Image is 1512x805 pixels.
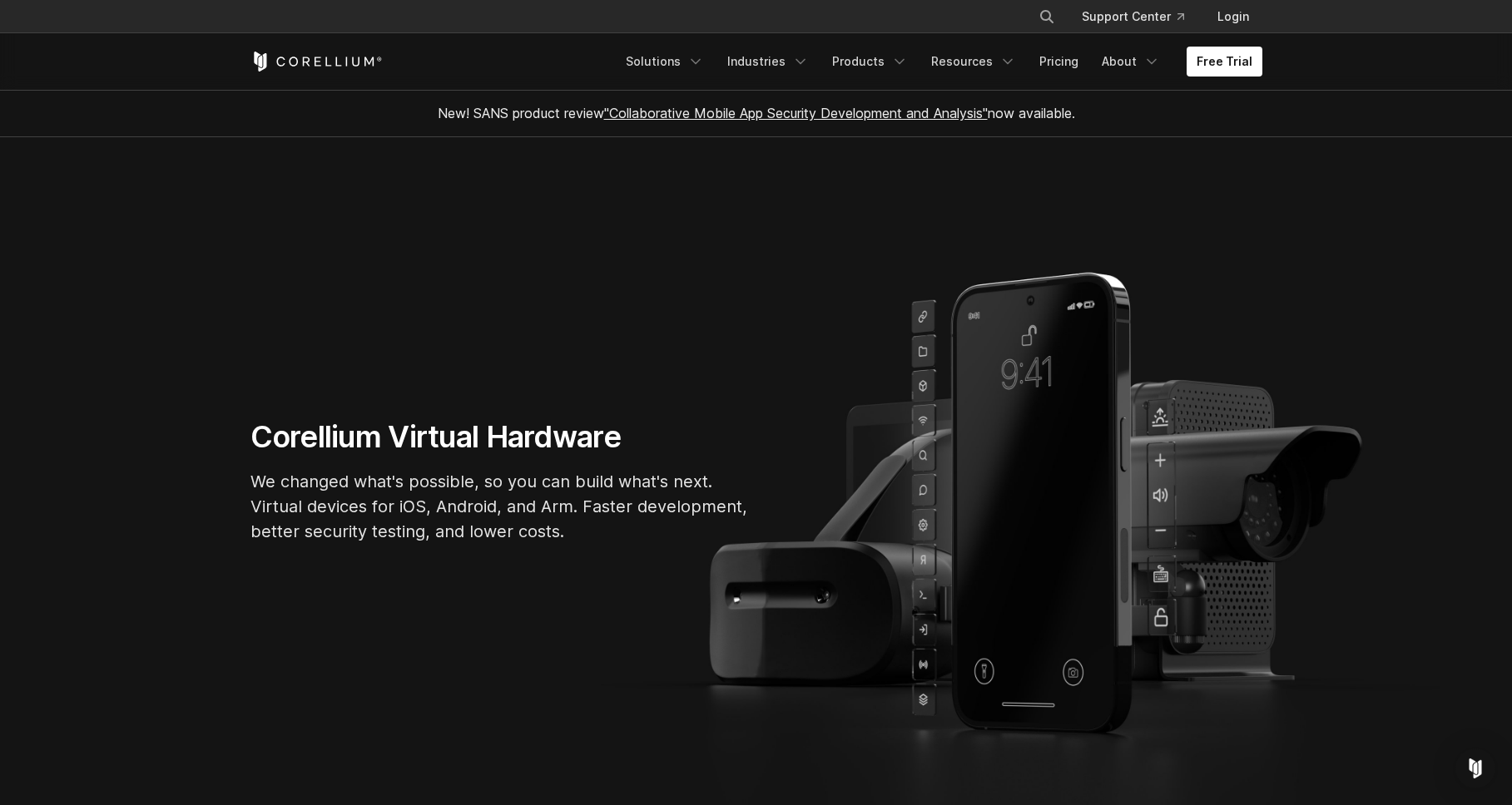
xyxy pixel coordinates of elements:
a: About [1092,47,1170,77]
a: Industries [717,47,819,77]
a: Support Center [1068,2,1197,32]
a: Solutions [616,47,714,77]
h1: Corellium Virtual Hardware [250,418,750,456]
a: Products [822,47,918,77]
a: Pricing [1029,47,1088,77]
p: We changed what's possible, so you can build what's next. Virtual devices for iOS, Android, and A... [250,469,750,544]
div: Navigation Menu [616,47,1262,77]
button: Search [1032,2,1062,32]
div: Navigation Menu [1019,2,1262,32]
a: Free Trial [1187,47,1262,77]
div: Open Intercom Messenger [1455,748,1495,788]
a: "Collaborative Mobile App Security Development and Analysis" [604,105,988,121]
span: New! SANS product review now available. [438,105,1075,121]
a: Login [1204,2,1262,32]
a: Resources [921,47,1026,77]
a: Corellium Home [250,52,383,72]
